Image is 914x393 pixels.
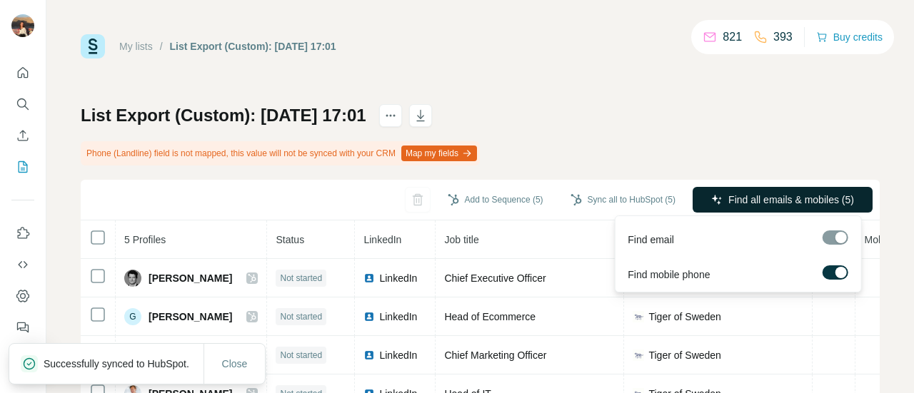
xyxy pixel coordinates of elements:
button: Quick start [11,60,34,86]
span: Tiger of Sweden [648,348,720,362]
img: LinkedIn logo [363,349,375,361]
span: LinkedIn [379,310,417,324]
span: LinkedIn [379,271,417,285]
button: Search [11,91,34,117]
p: 821 [723,29,742,46]
button: My lists [11,154,34,180]
span: LinkedIn [363,234,401,245]
span: Not started [280,349,322,362]
span: Close [222,357,248,371]
img: company-logo [633,349,644,361]
img: LinkedIn logo [363,272,375,284]
button: Use Surfe on LinkedIn [11,220,34,246]
img: Avatar [11,14,34,37]
p: 393 [773,29,793,46]
span: Not started [280,310,322,323]
button: Dashboard [11,283,34,309]
span: Find email [628,233,674,247]
button: Use Surfe API [11,252,34,277]
span: [PERSON_NAME] [149,310,232,324]
span: Find mobile phone [628,267,710,282]
img: Surfe Logo [81,34,105,58]
img: LinkedIn logo [363,311,375,322]
button: Feedback [11,315,34,340]
div: List Export (Custom): [DATE] 17:01 [170,39,336,53]
button: Find all emails & mobiles (5) [693,187,873,213]
button: Sync all to HubSpot (5) [561,189,685,210]
span: LinkedIn [379,348,417,362]
div: Phone (Landline) field is not mapped, this value will not be synced with your CRM [81,141,480,165]
div: G [124,308,141,325]
button: Map my fields [401,146,477,161]
img: company-logo [633,311,644,322]
span: 5 Profiles [124,234,166,245]
h1: List Export (Custom): [DATE] 17:01 [81,104,366,127]
button: Add to Sequence (5) [438,189,553,210]
p: Successfully synced to HubSpot. [44,357,201,371]
button: Buy credits [816,27,883,47]
button: actions [379,104,402,127]
button: Close [212,351,258,377]
span: Chief Executive Officer [444,272,546,284]
span: Job title [444,234,478,245]
button: Enrich CSV [11,123,34,148]
span: Tiger of Sweden [648,310,720,324]
li: / [160,39,163,53]
span: Chief Marketing Officer [444,349,546,361]
span: Find all emails & mobiles (5) [728,193,854,207]
span: Status [276,234,304,245]
span: Head of Ecommerce [444,311,536,322]
span: Not started [280,272,322,285]
img: Avatar [124,270,141,287]
a: My lists [119,41,153,52]
span: [PERSON_NAME] [149,271,232,285]
span: Mobile [864,234,893,245]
